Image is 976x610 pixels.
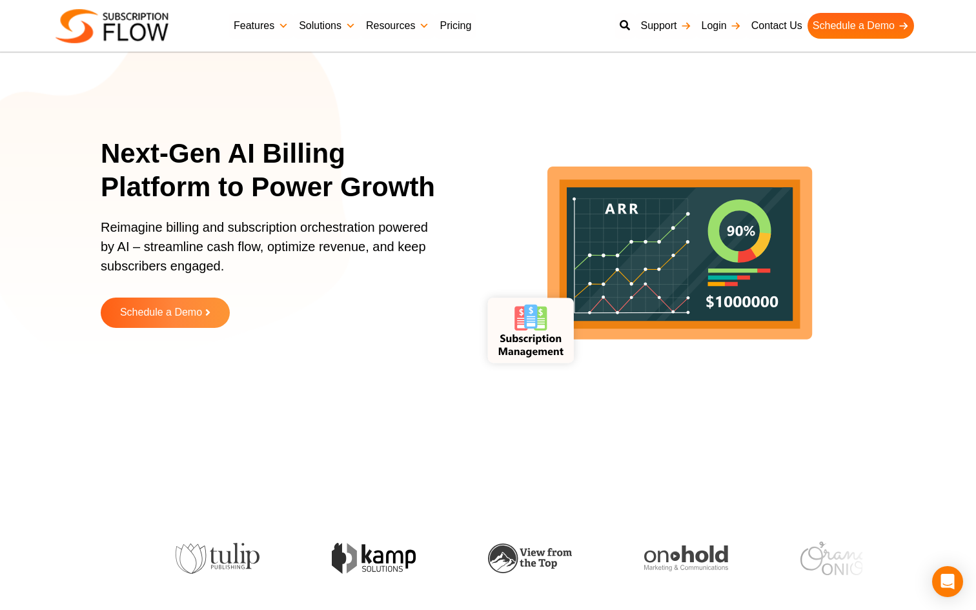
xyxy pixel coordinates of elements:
a: Features [229,13,294,39]
a: Contact Us [746,13,808,39]
a: Login [696,13,746,39]
span: Schedule a Demo [120,307,202,318]
a: Solutions [294,13,361,39]
div: Open Intercom Messenger [932,566,963,597]
img: tulip-publishing [170,543,254,574]
a: Schedule a Demo [101,298,230,328]
a: Support [635,13,696,39]
a: Resources [361,13,434,39]
a: Pricing [434,13,476,39]
img: onhold-marketing [639,545,723,571]
p: Reimagine billing and subscription orchestration powered by AI – streamline cash flow, optimize r... [101,218,436,289]
a: Schedule a Demo [808,13,914,39]
h1: Next-Gen AI Billing Platform to Power Growth [101,137,452,205]
img: view-from-the-top [483,544,567,574]
img: kamp-solution [327,543,411,573]
img: Subscriptionflow [56,9,168,43]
